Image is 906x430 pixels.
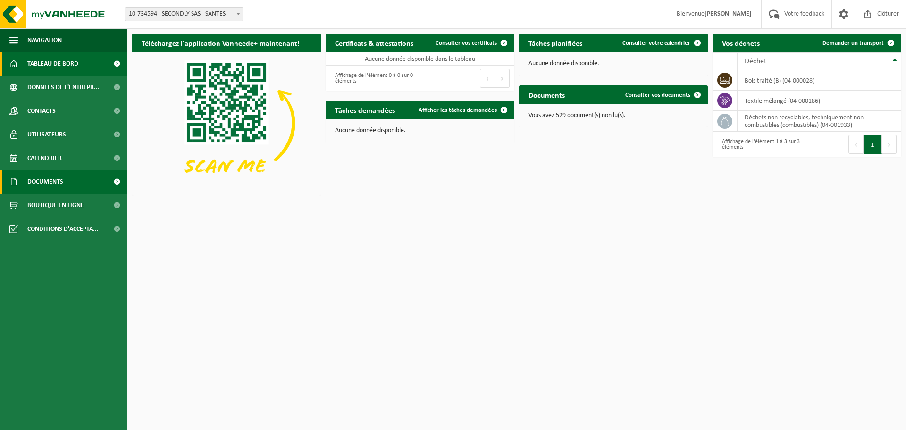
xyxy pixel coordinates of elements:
h2: Documents [519,85,574,104]
td: textile mélangé (04-000186) [738,91,901,111]
span: Demander un transport [822,40,884,46]
span: Utilisateurs [27,123,66,146]
span: Conditions d'accepta... [27,217,99,241]
span: Données de l'entrepr... [27,76,100,99]
span: Déchet [745,58,766,65]
span: 10-734594 - SECONDLY SAS - SANTES [125,7,243,21]
h2: Vos déchets [713,34,769,52]
span: Consulter votre calendrier [622,40,690,46]
strong: [PERSON_NAME] [705,10,752,17]
a: Consulter vos documents [618,85,707,104]
button: Next [495,69,510,88]
p: Aucune donnée disponible. [528,60,698,67]
button: Next [882,135,897,154]
a: Demander un transport [815,34,900,52]
a: Consulter votre calendrier [615,34,707,52]
a: Afficher les tâches demandées [411,101,513,119]
span: Consulter vos certificats [436,40,497,46]
span: Consulter vos documents [625,92,690,98]
td: déchets non recyclables, techniquement non combustibles (combustibles) (04-001933) [738,111,901,132]
td: Aucune donnée disponible dans le tableau [326,52,514,66]
h2: Téléchargez l'application Vanheede+ maintenant! [132,34,309,52]
a: Consulter vos certificats [428,34,513,52]
span: Tableau de bord [27,52,78,76]
div: Affichage de l'élément 0 à 0 sur 0 éléments [330,68,415,89]
span: Documents [27,170,63,194]
h2: Tâches demandées [326,101,404,119]
h2: Tâches planifiées [519,34,592,52]
button: 1 [864,135,882,154]
td: bois traité (B) (04-000028) [738,70,901,91]
span: Navigation [27,28,62,52]
img: Download de VHEPlus App [132,52,321,194]
span: Calendrier [27,146,62,170]
div: Affichage de l'élément 1 à 3 sur 3 éléments [717,134,802,155]
span: Contacts [27,99,56,123]
button: Previous [480,69,495,88]
span: Afficher les tâches demandées [419,107,497,113]
button: Previous [848,135,864,154]
span: 10-734594 - SECONDLY SAS - SANTES [125,8,243,21]
p: Aucune donnée disponible. [335,127,505,134]
h2: Certificats & attestations [326,34,423,52]
p: Vous avez 529 document(s) non lu(s). [528,112,698,119]
span: Boutique en ligne [27,194,84,217]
